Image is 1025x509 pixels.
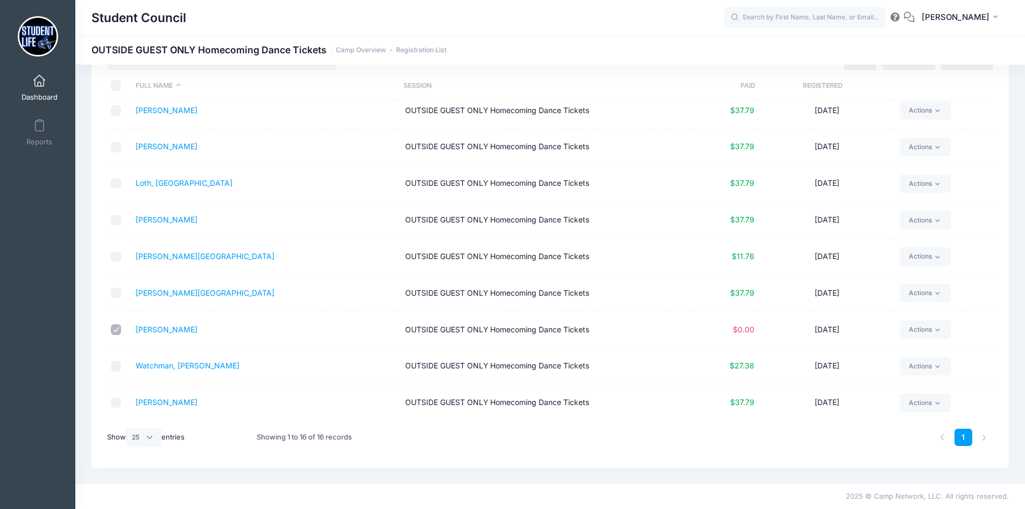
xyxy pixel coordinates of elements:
[900,101,951,120] a: Actions
[400,239,669,275] td: OUTSIDE GUEST ONLY Homecoming Dance Tickets
[955,429,972,447] a: 1
[922,11,989,23] span: [PERSON_NAME]
[730,398,754,407] span: $37.79
[26,137,52,147] span: Reports
[136,288,274,297] a: [PERSON_NAME][GEOGRAPHIC_DATA]
[400,348,669,385] td: OUTSIDE GUEST ONLY Homecoming Dance Tickets
[136,142,197,151] a: [PERSON_NAME]
[900,138,951,156] a: Actions
[760,93,895,129] td: [DATE]
[136,106,197,115] a: [PERSON_NAME]
[91,44,447,55] h1: OUTSIDE GUEST ONLY Homecoming Dance Tickets
[760,348,895,385] td: [DATE]
[900,175,951,193] a: Actions
[130,72,398,100] th: Full Name: activate to sort column descending
[400,385,669,421] td: OUTSIDE GUEST ONLY Homecoming Dance Tickets
[136,325,197,334] a: [PERSON_NAME]
[760,312,895,348] td: [DATE]
[724,7,886,29] input: Search by First Name, Last Name, or Email...
[760,239,895,275] td: [DATE]
[730,106,754,115] span: $37.79
[91,5,186,30] h1: Student Council
[760,385,895,421] td: [DATE]
[14,114,65,151] a: Reports
[915,5,1009,30] button: [PERSON_NAME]
[730,288,754,297] span: $37.79
[900,284,951,302] a: Actions
[733,325,754,334] span: $0.00
[18,16,58,57] img: Student Council
[846,492,1009,500] span: 2025 © Camp Network, LLC. All rights reserved.
[136,361,239,370] a: Watchman, [PERSON_NAME]
[730,178,754,187] span: $37.79
[136,398,197,407] a: [PERSON_NAME]
[900,320,951,339] a: Actions
[732,252,754,261] span: $11.76
[400,202,669,239] td: OUTSIDE GUEST ONLY Homecoming Dance Tickets
[14,69,65,107] a: Dashboard
[22,93,58,102] span: Dashboard
[400,312,669,348] td: OUTSIDE GUEST ONLY Homecoming Dance Tickets
[136,215,197,224] a: [PERSON_NAME]
[336,46,386,54] a: Camp Overview
[760,202,895,239] td: [DATE]
[900,247,951,266] a: Actions
[760,129,895,165] td: [DATE]
[398,72,666,100] th: Session: activate to sort column ascending
[900,211,951,229] a: Actions
[107,428,185,447] label: Show entries
[400,275,669,312] td: OUTSIDE GUEST ONLY Homecoming Dance Tickets
[396,46,447,54] a: Registration List
[136,178,232,187] a: Loth, [GEOGRAPHIC_DATA]
[730,361,754,370] span: $27.38
[126,428,161,447] select: Showentries
[900,357,951,375] a: Actions
[257,425,352,450] div: Showing 1 to 16 of 16 records
[755,72,889,100] th: Registered: activate to sort column ascending
[900,394,951,412] a: Actions
[730,142,754,151] span: $37.79
[400,165,669,202] td: OUTSIDE GUEST ONLY Homecoming Dance Tickets
[730,215,754,224] span: $37.79
[400,93,669,129] td: OUTSIDE GUEST ONLY Homecoming Dance Tickets
[760,165,895,202] td: [DATE]
[760,275,895,312] td: [DATE]
[400,129,669,165] td: OUTSIDE GUEST ONLY Homecoming Dance Tickets
[666,72,755,100] th: Paid: activate to sort column ascending
[136,252,274,261] a: [PERSON_NAME][GEOGRAPHIC_DATA]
